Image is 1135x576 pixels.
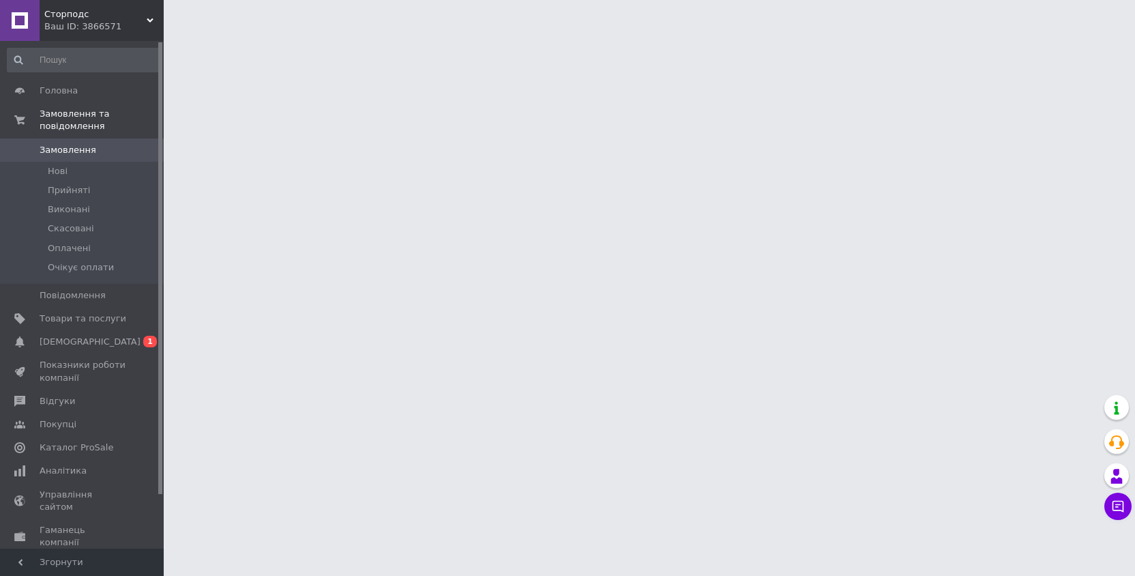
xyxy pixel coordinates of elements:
[40,289,106,302] span: Повідомлення
[48,261,114,274] span: Очікує оплати
[48,184,90,197] span: Прийняті
[48,222,94,235] span: Скасовані
[1104,493,1132,520] button: Чат з покупцем
[40,442,113,454] span: Каталог ProSale
[40,336,141,348] span: [DEMOGRAPHIC_DATA]
[143,336,157,347] span: 1
[40,85,78,97] span: Головна
[40,313,126,325] span: Товари та послуги
[7,48,161,72] input: Пошук
[48,165,68,177] span: Нові
[48,242,91,255] span: Оплачені
[40,108,164,132] span: Замовлення та повідомлення
[40,524,126,549] span: Гаманець компанії
[40,418,76,431] span: Покупці
[40,359,126,384] span: Показники роботи компанії
[40,395,75,407] span: Відгуки
[44,8,147,20] span: Сторподс
[40,465,87,477] span: Аналітика
[44,20,164,33] div: Ваш ID: 3866571
[40,489,126,513] span: Управління сайтом
[40,144,96,156] span: Замовлення
[48,203,90,216] span: Виконані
